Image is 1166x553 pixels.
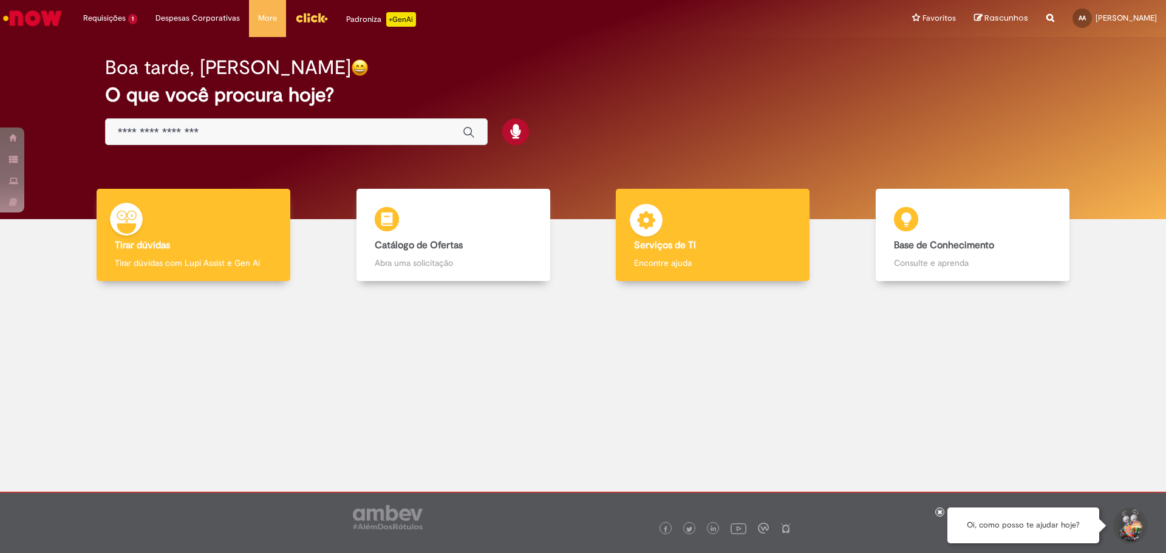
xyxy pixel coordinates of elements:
span: Despesas Corporativas [155,12,240,24]
img: happy-face.png [351,59,369,76]
p: Tirar dúvidas com Lupi Assist e Gen Ai [115,257,272,269]
span: [PERSON_NAME] [1096,13,1157,23]
b: Tirar dúvidas [115,239,170,251]
div: Padroniza [346,12,416,27]
a: Catálogo de Ofertas Abra uma solicitação [324,189,584,282]
span: More [258,12,277,24]
img: logo_footer_linkedin.png [711,526,717,533]
p: Encontre ajuda [634,257,791,269]
a: Tirar dúvidas Tirar dúvidas com Lupi Assist e Gen Ai [64,189,324,282]
span: Rascunhos [984,12,1028,24]
a: Serviços de TI Encontre ajuda [583,189,843,282]
span: Requisições [83,12,126,24]
img: logo_footer_facebook.png [663,526,669,532]
img: logo_footer_ambev_rotulo_gray.png [353,505,423,529]
h2: Boa tarde, [PERSON_NAME] [105,57,351,78]
div: Oi, como posso te ajudar hoje? [947,507,1099,543]
img: logo_footer_twitter.png [686,526,692,532]
p: +GenAi [386,12,416,27]
span: Favoritos [922,12,956,24]
img: ServiceNow [1,6,64,30]
a: Base de Conhecimento Consulte e aprenda [843,189,1103,282]
span: AA [1079,14,1086,22]
img: click_logo_yellow_360x200.png [295,8,328,27]
span: 1 [128,14,137,24]
button: Iniciar Conversa de Suporte [1111,507,1148,544]
b: Serviços de TI [634,239,696,251]
p: Consulte e aprenda [894,257,1051,269]
p: Abra uma solicitação [375,257,532,269]
a: Rascunhos [974,13,1028,24]
h2: O que você procura hoje? [105,84,1062,106]
b: Base de Conhecimento [894,239,994,251]
b: Catálogo de Ofertas [375,239,463,251]
img: logo_footer_naosei.png [780,523,791,534]
img: logo_footer_workplace.png [758,523,769,534]
img: logo_footer_youtube.png [731,520,746,536]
